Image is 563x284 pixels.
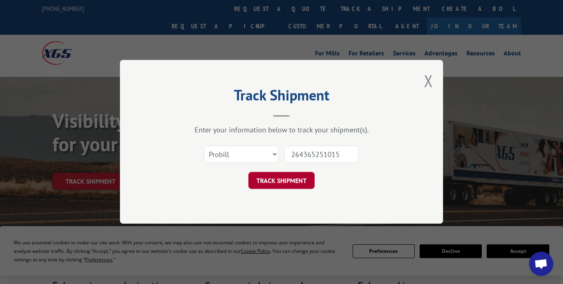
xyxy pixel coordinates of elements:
[284,146,359,163] input: Number(s)
[160,89,403,105] h2: Track Shipment
[248,172,315,189] button: TRACK SHIPMENT
[529,252,553,276] div: Open chat
[160,125,403,135] div: Enter your information below to track your shipment(s).
[424,70,433,91] button: Close modal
